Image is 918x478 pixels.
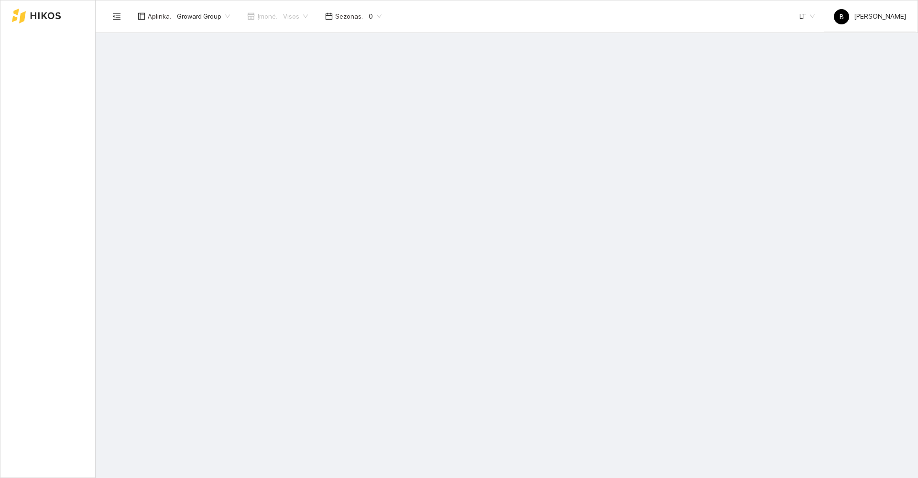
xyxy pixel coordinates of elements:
[112,12,121,21] span: menu-fold
[834,12,906,20] span: [PERSON_NAME]
[335,11,363,22] span: Sezonas :
[325,12,333,20] span: calendar
[257,11,277,22] span: Įmonė :
[138,12,145,20] span: layout
[177,9,230,23] span: Groward Group
[107,7,126,26] button: menu-fold
[247,12,255,20] span: shop
[840,9,844,24] span: B
[799,9,815,23] span: LT
[283,9,308,23] span: Visos
[369,9,382,23] span: 0
[148,11,171,22] span: Aplinka :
